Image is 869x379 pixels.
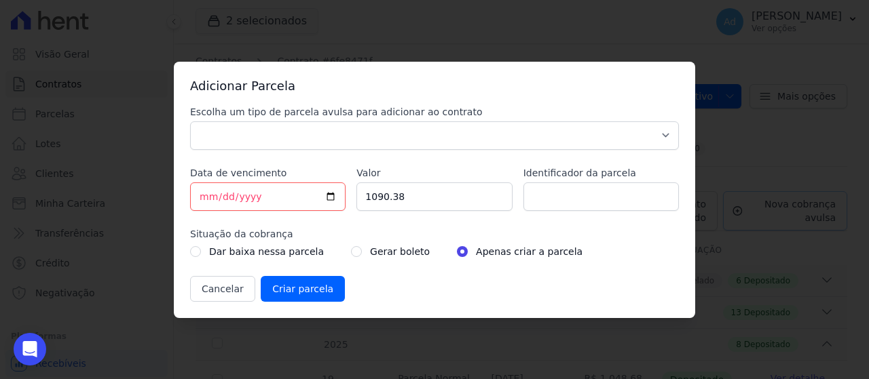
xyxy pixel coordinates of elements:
[190,166,346,180] label: Data de vencimento
[356,166,512,180] label: Valor
[190,227,679,241] label: Situação da cobrança
[370,243,430,260] label: Gerar boleto
[209,243,324,260] label: Dar baixa nessa parcela
[261,276,345,302] input: Criar parcela
[190,105,679,119] label: Escolha um tipo de parcela avulsa para adicionar ao contrato
[476,243,583,260] label: Apenas criar a parcela
[190,78,679,94] h3: Adicionar Parcela
[14,333,46,365] div: Open Intercom Messenger
[190,276,255,302] button: Cancelar
[523,166,679,180] label: Identificador da parcela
